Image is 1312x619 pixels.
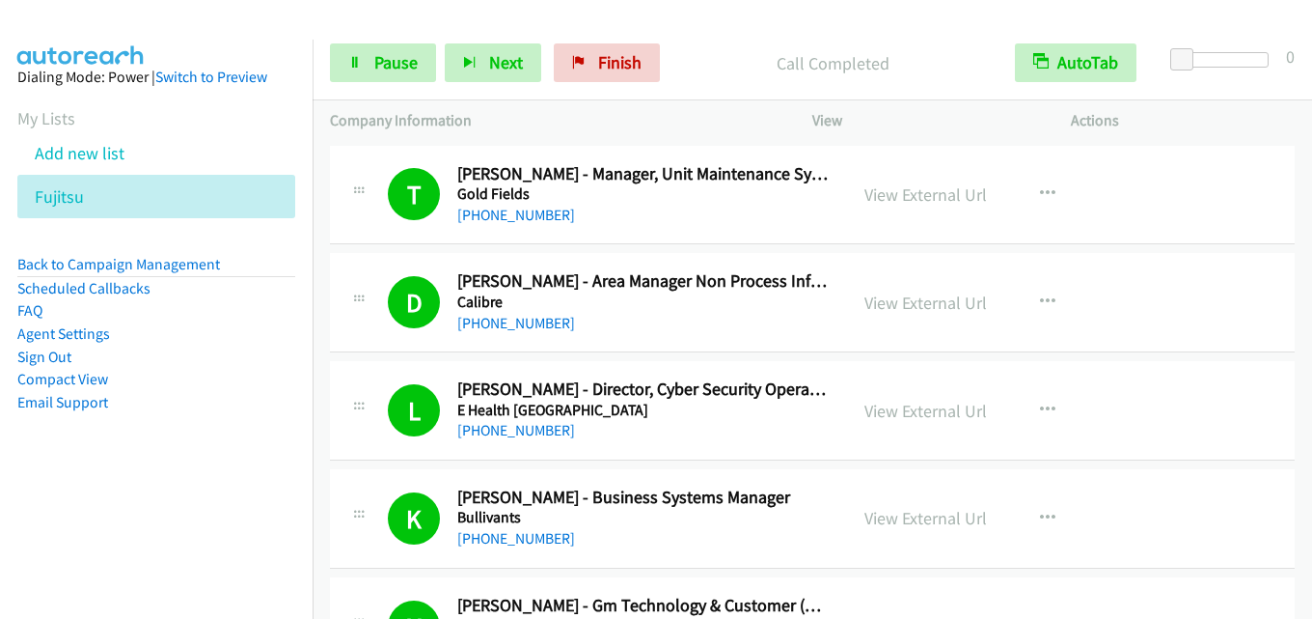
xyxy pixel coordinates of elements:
p: Company Information [330,109,778,132]
button: Next [445,43,541,82]
a: [PHONE_NUMBER] [457,529,575,548]
iframe: Resource Center [1256,233,1312,386]
h1: K [388,492,440,545]
span: Pause [374,51,418,73]
p: Call Completed [686,50,980,76]
h2: [PERSON_NAME] - Business Systems Manager [457,487,830,509]
a: Email Support [17,393,108,411]
h5: E Health [GEOGRAPHIC_DATA] [457,401,830,420]
h2: [PERSON_NAME] - Area Manager Non Process Infrastructure (Iron Ore) [457,270,830,293]
h2: [PERSON_NAME] - Director, Cyber Security Operations [457,379,830,401]
h5: Bullivants [457,508,830,527]
a: View External Url [864,507,987,529]
a: [PHONE_NUMBER] [457,206,575,224]
h1: T [388,168,440,220]
a: Compact View [17,370,108,388]
a: Switch to Preview [155,68,267,86]
a: View External Url [864,292,987,314]
a: Finish [554,43,660,82]
h1: D [388,276,440,328]
a: Back to Campaign Management [17,255,220,273]
a: Sign Out [17,348,71,366]
a: Scheduled Callbacks [17,279,150,297]
a: [PHONE_NUMBER] [457,421,575,439]
h5: Gold Fields [457,184,830,204]
h2: [PERSON_NAME] - Gm Technology & Customer (Acting) [457,595,830,617]
a: View External Url [864,183,987,206]
span: Next [489,51,523,73]
div: 0 [1286,43,1295,70]
a: Add new list [35,142,124,164]
a: Agent Settings [17,324,110,343]
a: [PHONE_NUMBER] [457,314,575,332]
div: Delay between calls (in seconds) [1180,52,1269,68]
button: AutoTab [1015,43,1136,82]
a: Pause [330,43,436,82]
h1: L [388,384,440,436]
span: Finish [598,51,642,73]
h2: [PERSON_NAME] - Manager, Unit Maintenance Systems [457,163,830,185]
a: Fujitsu [35,185,84,208]
a: FAQ [17,301,42,320]
a: My Lists [17,107,75,129]
div: Dialing Mode: Power | [17,66,295,89]
p: View [812,109,1036,132]
p: Actions [1071,109,1295,132]
a: View External Url [864,400,987,422]
h5: Calibre [457,293,830,312]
